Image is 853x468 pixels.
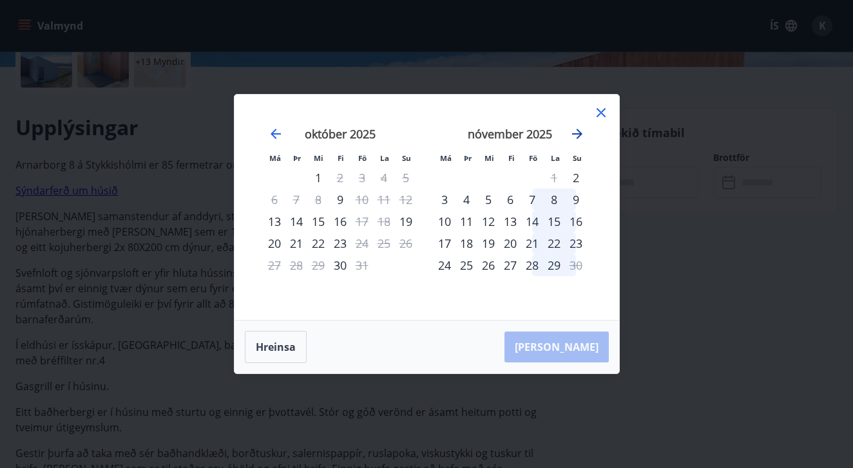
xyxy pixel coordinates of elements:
[565,254,587,276] div: Aðeins útritun í boði
[351,232,373,254] div: Aðeins útritun í boði
[477,232,499,254] td: Choose miðvikudagur, 19. nóvember 2025 as your check-in date. It’s available.
[264,232,285,254] div: 20
[499,189,521,211] td: Choose fimmtudagur, 6. nóvember 2025 as your check-in date. It’s available.
[573,153,582,163] small: Su
[285,211,307,232] div: 14
[307,232,329,254] td: Choose miðvikudagur, 22. október 2025 as your check-in date. It’s available.
[351,254,373,276] td: Not available. föstudagur, 31. október 2025
[455,189,477,211] div: 4
[477,211,499,232] div: 12
[434,232,455,254] div: 17
[307,211,329,232] div: 15
[565,254,587,276] td: Not available. sunnudagur, 30. nóvember 2025
[565,189,587,211] div: 9
[373,232,395,254] td: Not available. laugardagur, 25. október 2025
[338,153,344,163] small: Fi
[395,189,417,211] td: Not available. sunnudagur, 12. október 2025
[329,189,351,211] div: Aðeins innritun í boði
[543,189,565,211] div: 8
[285,211,307,232] td: Choose þriðjudagur, 14. október 2025 as your check-in date. It’s available.
[477,232,499,254] div: 19
[455,232,477,254] td: Choose þriðjudagur, 18. nóvember 2025 as your check-in date. It’s available.
[293,153,301,163] small: Þr
[351,189,373,211] div: Aðeins útritun í boði
[543,211,565,232] div: 15
[264,211,285,232] td: Choose mánudagur, 13. október 2025 as your check-in date. It’s available.
[402,153,411,163] small: Su
[307,167,329,189] td: Choose miðvikudagur, 1. október 2025 as your check-in date. It’s available.
[543,189,565,211] td: Choose laugardagur, 8. nóvember 2025 as your check-in date. It’s available.
[245,331,307,363] button: Hreinsa
[351,211,373,232] div: Aðeins útritun í boði
[351,211,373,232] td: Not available. föstudagur, 17. október 2025
[314,153,323,163] small: Mi
[434,189,455,211] div: 3
[285,254,307,276] td: Not available. þriðjudagur, 28. október 2025
[455,211,477,232] div: 11
[543,167,565,189] td: Not available. laugardagur, 1. nóvember 2025
[499,254,521,276] td: Choose fimmtudagur, 27. nóvember 2025 as your check-in date. It’s available.
[521,232,543,254] div: 21
[264,211,285,232] div: Aðeins innritun í boði
[521,189,543,211] td: Choose föstudagur, 7. nóvember 2025 as your check-in date. It’s available.
[269,153,281,163] small: Má
[329,167,351,189] td: Not available. fimmtudagur, 2. október 2025
[285,232,307,254] td: Choose þriðjudagur, 21. október 2025 as your check-in date. It’s available.
[565,167,587,189] div: Aðeins innritun í boði
[329,211,351,232] div: 16
[373,189,395,211] td: Not available. laugardagur, 11. október 2025
[351,232,373,254] td: Not available. föstudagur, 24. október 2025
[477,189,499,211] td: Choose miðvikudagur, 5. nóvember 2025 as your check-in date. It’s available.
[565,189,587,211] td: Choose sunnudagur, 9. nóvember 2025 as your check-in date. It’s available.
[434,232,455,254] td: Choose mánudagur, 17. nóvember 2025 as your check-in date. It’s available.
[434,211,455,232] td: Choose mánudagur, 10. nóvember 2025 as your check-in date. It’s available.
[395,211,417,232] td: Choose sunnudagur, 19. október 2025 as your check-in date. It’s available.
[529,153,537,163] small: Fö
[565,232,587,254] div: 23
[551,153,560,163] small: La
[285,232,307,254] div: 21
[358,153,367,163] small: Fö
[307,211,329,232] td: Choose miðvikudagur, 15. október 2025 as your check-in date. It’s available.
[477,254,499,276] div: 26
[565,232,587,254] td: Choose sunnudagur, 23. nóvember 2025 as your check-in date. It’s available.
[543,232,565,254] div: 22
[329,189,351,211] td: Choose fimmtudagur, 9. október 2025 as your check-in date. It’s available.
[565,167,587,189] td: Choose sunnudagur, 2. nóvember 2025 as your check-in date. It’s available.
[455,254,477,276] div: 25
[307,254,329,276] td: Not available. miðvikudagur, 29. október 2025
[434,189,455,211] td: Choose mánudagur, 3. nóvember 2025 as your check-in date. It’s available.
[521,189,543,211] div: 7
[499,232,521,254] div: 20
[373,211,395,232] td: Not available. laugardagur, 18. október 2025
[521,254,543,276] td: Choose föstudagur, 28. nóvember 2025 as your check-in date. It’s available.
[484,153,494,163] small: Mi
[373,167,395,189] td: Not available. laugardagur, 4. október 2025
[521,254,543,276] div: 28
[477,211,499,232] td: Choose miðvikudagur, 12. nóvember 2025 as your check-in date. It’s available.
[570,126,585,142] div: Move forward to switch to the next month.
[521,232,543,254] td: Choose föstudagur, 21. nóvember 2025 as your check-in date. It’s available.
[307,232,329,254] div: 22
[380,153,389,163] small: La
[477,254,499,276] td: Choose miðvikudagur, 26. nóvember 2025 as your check-in date. It’s available.
[455,211,477,232] td: Choose þriðjudagur, 11. nóvember 2025 as your check-in date. It’s available.
[543,232,565,254] td: Choose laugardagur, 22. nóvember 2025 as your check-in date. It’s available.
[499,211,521,232] div: 13
[508,153,515,163] small: Fi
[521,211,543,232] div: 14
[395,167,417,189] td: Not available. sunnudagur, 5. október 2025
[329,167,351,189] div: Aðeins útritun í boði
[440,153,452,163] small: Má
[351,189,373,211] td: Not available. föstudagur, 10. október 2025
[468,126,552,142] strong: nóvember 2025
[307,167,329,189] div: 1
[305,126,376,142] strong: október 2025
[285,189,307,211] td: Not available. þriðjudagur, 7. október 2025
[307,189,329,211] td: Not available. miðvikudagur, 8. október 2025
[464,153,472,163] small: Þr
[455,254,477,276] td: Choose þriðjudagur, 25. nóvember 2025 as your check-in date. It’s available.
[543,211,565,232] td: Choose laugardagur, 15. nóvember 2025 as your check-in date. It’s available.
[455,232,477,254] div: 18
[499,254,521,276] div: 27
